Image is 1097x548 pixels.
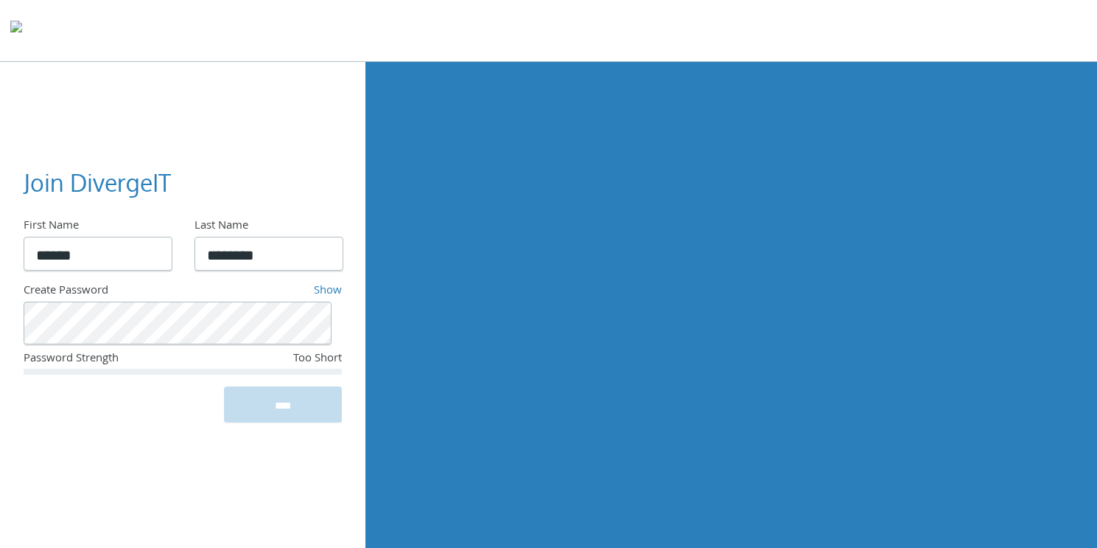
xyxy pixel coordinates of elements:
div: Too Short [236,350,342,370]
img: todyl-logo-dark.svg [10,15,22,45]
div: Create Password [24,282,224,302]
div: Last Name [194,218,342,237]
div: Password Strength [24,350,236,370]
div: First Name [24,218,171,237]
a: Show [314,282,342,301]
h3: Join DivergeIT [24,167,330,200]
